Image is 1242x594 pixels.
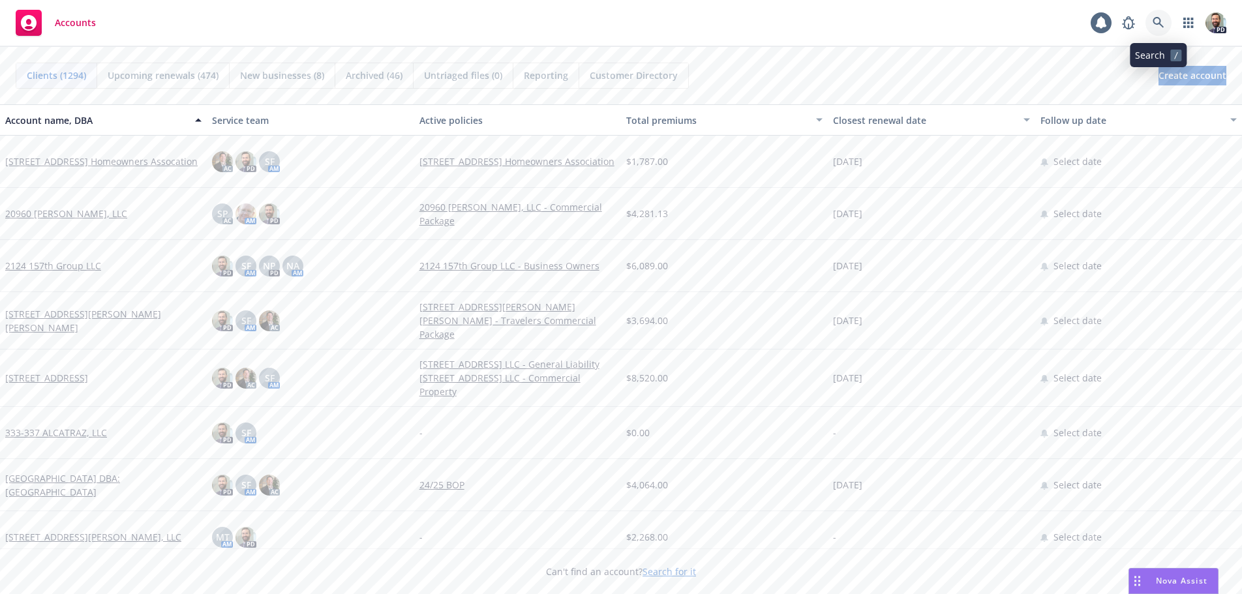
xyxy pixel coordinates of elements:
a: [STREET_ADDRESS][PERSON_NAME], LLC [5,530,181,544]
span: SF [265,155,275,168]
span: Clients (1294) [27,68,86,82]
div: Active policies [419,113,616,127]
div: Drag to move [1129,569,1145,593]
span: Select date [1053,478,1102,492]
span: SF [241,314,251,327]
a: [STREET_ADDRESS][PERSON_NAME] [PERSON_NAME] - Travelers Commercial Package [419,300,616,341]
button: Follow up date [1035,104,1242,136]
span: SF [241,259,251,273]
span: - [833,426,836,439]
span: MT [216,530,230,544]
span: $0.00 [626,426,650,439]
a: Create account [1159,66,1226,85]
img: photo [235,368,256,389]
img: photo [212,368,233,389]
a: 2124 157th Group LLC - Business Owners [419,259,616,273]
span: - [833,530,836,544]
span: [DATE] [833,259,862,273]
img: photo [212,151,233,172]
span: Archived (46) [346,68,402,82]
button: Closest renewal date [828,104,1035,136]
span: SF [241,426,251,439]
span: $4,064.00 [626,478,668,492]
span: Accounts [55,18,96,28]
span: Select date [1053,314,1102,327]
span: [DATE] [833,207,862,220]
span: NA [286,259,299,273]
img: photo [212,475,233,496]
img: photo [259,203,280,224]
img: photo [235,203,256,224]
span: Select date [1053,155,1102,168]
a: 20960 [PERSON_NAME], LLC [5,207,127,220]
img: photo [212,310,233,331]
span: Select date [1053,426,1102,439]
a: [STREET_ADDRESS][PERSON_NAME][PERSON_NAME] [5,307,202,334]
a: 333-337 ALCATRAZ, LLC [5,426,107,439]
a: [STREET_ADDRESS] Homeowners Association [419,155,616,168]
a: 20960 [PERSON_NAME], LLC - Commercial Package [419,200,616,228]
span: [DATE] [833,478,862,492]
div: Total premiums [626,113,808,127]
span: $3,694.00 [626,314,668,327]
a: Report a Bug [1115,10,1142,36]
div: Account name, DBA [5,113,187,127]
img: photo [235,527,256,548]
span: SF [241,478,251,492]
span: Customer Directory [590,68,678,82]
img: photo [259,475,280,496]
span: Can't find an account? [546,565,696,578]
span: New businesses (8) [240,68,324,82]
img: photo [259,310,280,331]
span: $2,268.00 [626,530,668,544]
a: 24/25 BOP [419,478,616,492]
img: photo [235,151,256,172]
span: Reporting [524,68,568,82]
span: $1,787.00 [626,155,668,168]
span: $8,520.00 [626,371,668,385]
span: [DATE] [833,314,862,327]
button: Active policies [414,104,621,136]
span: Select date [1053,207,1102,220]
div: Service team [212,113,408,127]
span: [DATE] [833,371,862,385]
span: SF [265,371,275,385]
span: NP [263,259,276,273]
img: photo [1205,12,1226,33]
a: [STREET_ADDRESS] LLC - General Liability [419,357,616,371]
span: Nova Assist [1156,575,1207,586]
span: Select date [1053,371,1102,385]
a: [STREET_ADDRESS] Homeowners Assocation [5,155,198,168]
span: - [419,426,423,439]
span: $6,089.00 [626,259,668,273]
span: $4,281.13 [626,207,668,220]
span: Untriaged files (0) [424,68,502,82]
span: [DATE] [833,155,862,168]
a: [STREET_ADDRESS] [5,371,88,385]
div: Closest renewal date [833,113,1015,127]
img: photo [212,256,233,276]
a: [GEOGRAPHIC_DATA] DBA: [GEOGRAPHIC_DATA] [5,471,202,499]
span: Select date [1053,530,1102,544]
a: Search [1145,10,1172,36]
a: [STREET_ADDRESS] LLC - Commercial Property [419,371,616,398]
a: 2124 157th Group LLC [5,259,101,273]
a: Search for it [643,565,696,578]
button: Service team [207,104,414,136]
span: Upcoming renewals (474) [108,68,219,82]
span: Create account [1159,63,1226,88]
img: photo [212,423,233,443]
span: Select date [1053,259,1102,273]
div: Follow up date [1040,113,1222,127]
a: Switch app [1175,10,1202,36]
button: Total premiums [621,104,828,136]
span: - [419,530,423,544]
button: Nova Assist [1128,568,1219,594]
span: SP [217,207,228,220]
